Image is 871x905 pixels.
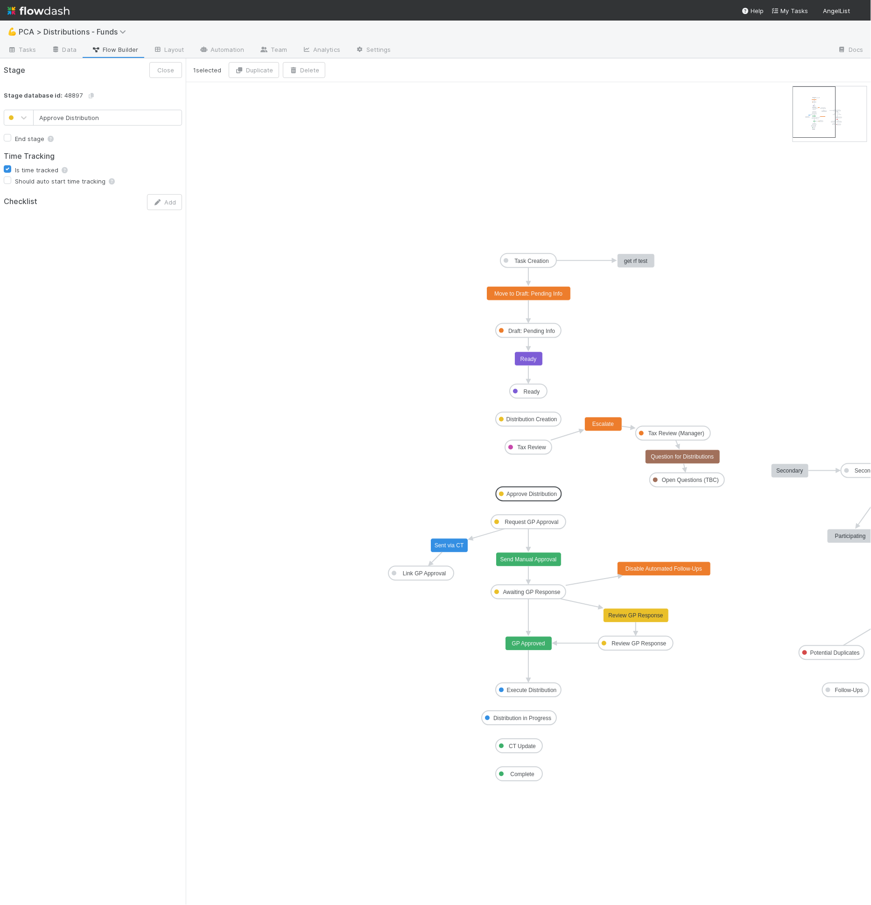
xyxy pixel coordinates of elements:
[662,477,719,484] text: Open Questions (TBC)
[252,43,295,58] a: Team
[44,43,84,58] a: Data
[509,743,536,750] text: CT Update
[503,589,561,596] text: Awaiting GP Response
[403,571,446,577] text: Link GP Approval
[507,687,557,694] text: Execute Distribution
[84,43,146,58] a: Flow Builder
[15,164,70,176] label: Is time tracked
[609,613,663,619] text: Review GP Response
[146,43,192,58] a: Layout
[506,491,557,498] text: Approve Distribution
[4,197,86,206] h2: Checklist
[149,62,182,78] button: Close
[4,92,63,99] span: Stage database id:
[435,543,464,549] text: Sent via CT
[520,356,537,362] text: Ready
[835,687,863,694] text: Follow-Ups
[508,328,555,334] text: Draft: Pending Info
[4,152,182,161] h2: Time Tracking
[742,6,764,15] div: Help
[810,650,860,657] text: Potential Duplicates
[4,64,25,76] span: Stage
[7,45,36,54] span: Tasks
[4,92,100,99] span: 48897
[506,417,557,423] text: Distribution Creation
[7,3,70,19] img: logo-inverted-e16ddd16eac7371096b0.svg
[518,445,547,451] text: Tax Review
[511,771,535,778] text: Complete
[348,43,399,58] a: Settings
[651,454,714,460] text: Question for Distributions
[835,533,866,540] text: Participating
[830,43,871,58] a: Docs
[493,715,551,722] text: Distribution in Progress
[192,43,252,58] a: Automation
[624,258,648,264] text: get rf test
[648,431,704,437] text: Tax Review (Manager)
[283,62,325,78] button: Delete
[512,641,545,647] text: GP Approved
[625,566,702,573] text: Disable Automated Follow-Ups
[193,65,221,75] span: 1 selected
[15,176,117,187] label: Should auto start time tracking
[15,133,56,144] label: End stage
[777,468,803,474] text: Secondary
[515,258,549,264] text: Task Creation
[524,389,540,395] text: Ready
[147,194,182,210] button: Add
[229,62,279,78] button: Duplicate
[19,27,131,36] span: PCA > Distributions - Funds
[500,557,557,563] text: Send Manual Approval
[592,421,614,428] text: Escalate
[772,6,808,15] a: My Tasks
[612,641,667,647] text: Review GP Response
[7,28,17,35] span: 💪
[505,519,559,526] text: Request GP Approval
[772,7,808,14] span: My Tasks
[295,43,348,58] a: Analytics
[823,7,850,14] span: AngelList
[494,290,562,297] text: Move to Draft: Pending Info
[91,45,138,54] span: Flow Builder
[854,7,864,16] img: avatar_8e0a024e-b700-4f9f-aecf-6f1e79dccd3c.png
